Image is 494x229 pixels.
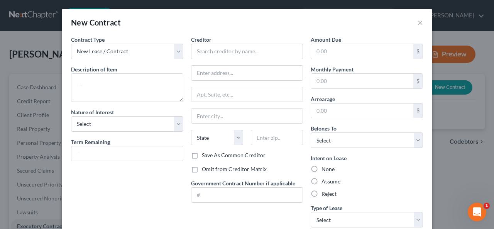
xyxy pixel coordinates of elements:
label: Reject [321,190,337,198]
div: $ [413,103,423,118]
span: Creditor [191,36,211,43]
input: 0.00 [311,74,413,88]
input: Enter zip.. [251,130,303,145]
label: Assume [321,178,340,185]
input: # [191,188,303,202]
input: Enter address... [191,66,303,80]
div: New Contract [71,17,121,28]
span: Description of Item [71,66,117,73]
label: Government Contract Number if applicable [191,179,295,187]
span: Type of Lease [311,205,342,211]
label: Amount Due [311,36,341,44]
label: Monthly Payment [311,65,354,73]
label: Save As Common Creditor [202,151,266,159]
label: Term Remaining [71,138,110,146]
input: Enter city... [191,109,303,123]
label: Intent on Lease [311,154,347,162]
span: 1 [484,203,490,209]
div: $ [413,74,423,88]
input: Search creditor by name... [191,44,303,59]
input: 0.00 [311,44,413,59]
input: -- [71,146,183,161]
label: Contract Type [71,36,105,44]
button: × [418,18,423,27]
iframe: Intercom live chat [468,203,486,221]
div: $ [413,44,423,59]
label: Omit from Creditor Matrix [202,165,267,173]
label: Arrearage [311,95,335,103]
span: Belongs To [311,125,337,132]
input: Apt, Suite, etc... [191,87,303,102]
input: 0.00 [311,103,413,118]
label: Nature of Interest [71,108,114,116]
label: None [321,165,335,173]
